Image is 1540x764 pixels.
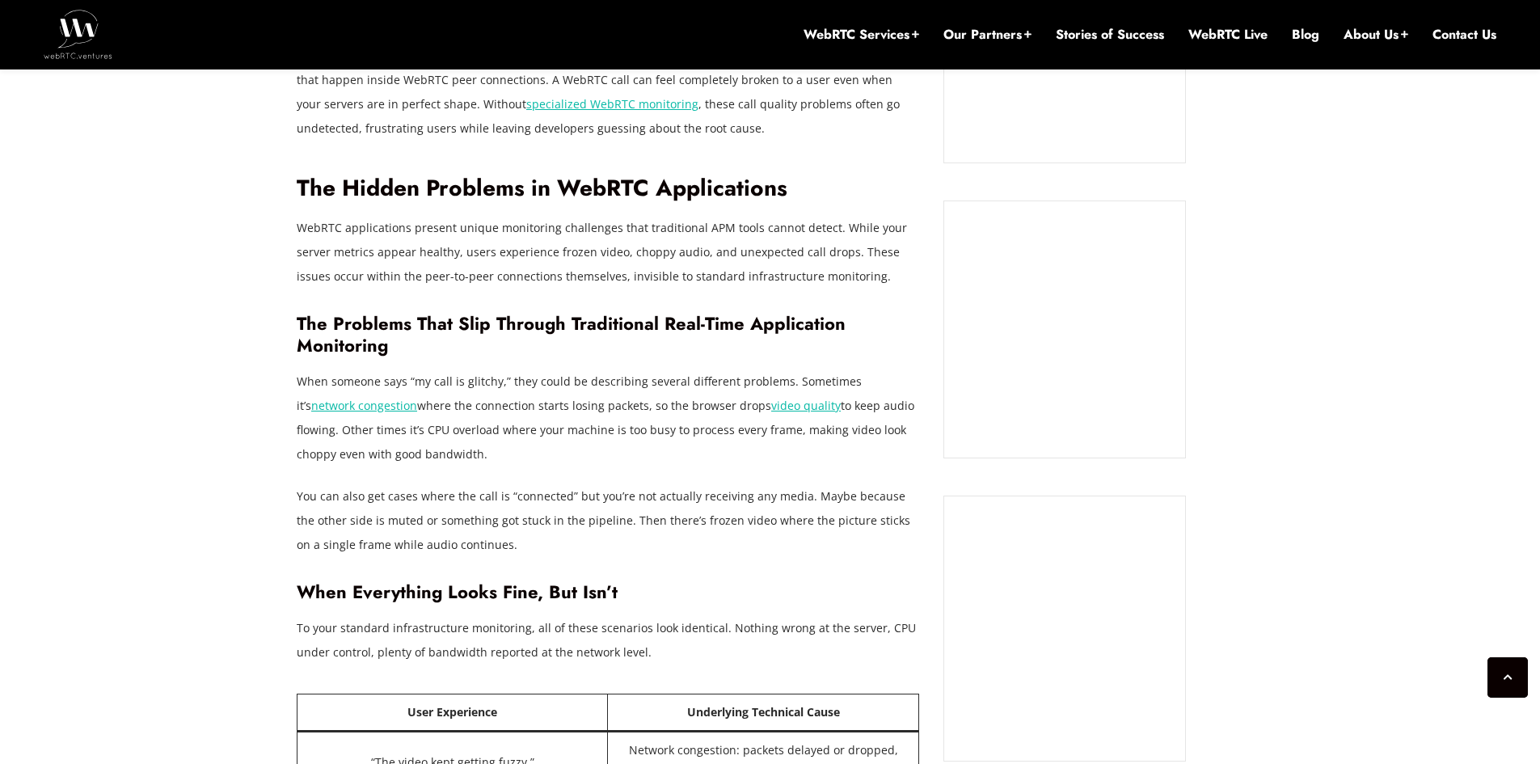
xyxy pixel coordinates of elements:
a: lity [825,398,841,413]
p: WebRTC applications present unique monitoring challenges that traditional APM tools cannot detect... [297,216,919,289]
img: WebRTC.ventures [44,10,112,58]
h3: When Everything Looks Fine, But Isn’t [297,581,919,603]
iframe: Embedded CTA [960,217,1169,441]
p: To your standard infrastructure monitoring, all of these scenarios look identical. Nothing wrong ... [297,616,919,665]
a: Blog [1292,26,1319,44]
p: You can also get cases where the call is “connected” but you’re not actually receiving any media.... [297,484,919,557]
a: Stories of Success [1056,26,1164,44]
a: specialized WebRTC monitoring [526,96,698,112]
a: WebRTC Live [1188,26,1268,44]
strong: User Experience [407,704,497,720]
a: Contact Us [1432,26,1496,44]
a: a [818,398,825,413]
a: Our Partners [943,26,1032,44]
p: When someone says “my call is glitchy,” they could be describing several different problems. Some... [297,369,919,466]
a: WebRTC Services [804,26,919,44]
a: network congestion [311,398,417,413]
p: Traditional monitoring tools were built for backend systems, not for catching the real-time commu... [297,44,919,141]
strong: Underlying Technical Cause [687,704,840,720]
h2: The Hidden Problems in WebRTC Applications [297,175,919,203]
a: About Us [1344,26,1408,44]
iframe: Embedded CTA [960,513,1169,744]
h3: The Problems That Slip Through Traditional Real-Time Application Monitoring [297,313,919,357]
a: video qu [771,398,818,413]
